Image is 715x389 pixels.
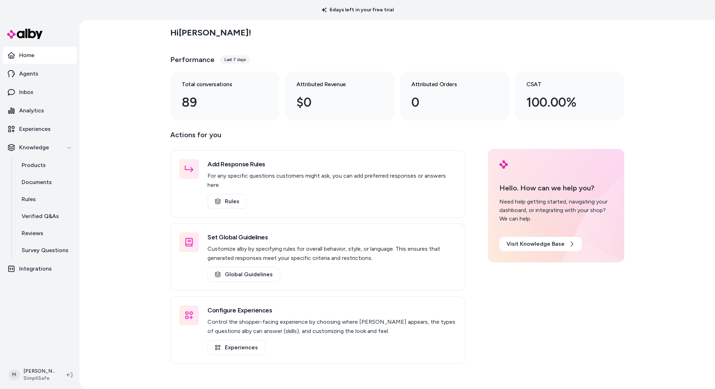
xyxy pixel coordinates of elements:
button: Knowledge [3,139,77,156]
p: Rules [22,195,36,204]
span: M [9,369,20,380]
p: Customize alby by specifying rules for overall behavior, style, or language. This ensures that ge... [207,244,456,263]
p: Products [22,161,46,170]
a: Rules [207,194,247,209]
div: Last 7 days [220,55,250,64]
a: Analytics [3,102,77,119]
p: Knowledge [19,143,49,152]
p: Analytics [19,106,44,115]
span: SimpliSafe [23,375,55,382]
p: Documents [22,178,52,187]
div: 89 [182,93,257,112]
a: Experiences [3,121,77,138]
a: Global Guidelines [207,267,280,282]
div: 0 [411,93,487,112]
p: Control the shopper-facing experience by choosing where [PERSON_NAME] appears, the types of quest... [207,317,456,336]
h3: Configure Experiences [207,305,456,315]
h3: Attributed Orders [411,80,487,89]
h3: Add Response Rules [207,159,456,169]
p: 6 days left in your free trial [317,6,398,13]
h3: Set Global Guidelines [207,232,456,242]
a: Rules [15,191,77,208]
p: Inbox [19,88,33,96]
a: Experiences [207,340,265,355]
p: Actions for you [170,129,465,146]
a: Attributed Revenue $0 [285,72,394,121]
a: Integrations [3,260,77,277]
a: Total conversations 89 [170,72,279,121]
div: Need help getting started, navigating your dashboard, or integrating with your shop? We can help. [499,198,613,223]
img: alby Logo [499,160,508,169]
p: Reviews [22,229,43,238]
p: Hello. How can we help you? [499,183,613,193]
a: Products [15,157,77,174]
img: alby Logo [7,29,43,39]
p: Survey Questions [22,246,68,255]
p: [PERSON_NAME] [23,368,55,375]
p: For any specific questions customers might ask, you can add preferred responses or answers here. [207,171,456,190]
div: $0 [296,93,372,112]
a: Home [3,47,77,64]
a: Verified Q&As [15,208,77,225]
h2: Hi [PERSON_NAME] ! [170,27,251,38]
a: Documents [15,174,77,191]
a: Reviews [15,225,77,242]
a: Visit Knowledge Base [499,237,582,251]
div: 100.00% [526,93,602,112]
h3: Total conversations [182,80,257,89]
a: Agents [3,65,77,82]
button: M[PERSON_NAME]SimpliSafe [4,363,61,386]
p: Home [19,51,34,60]
h3: Attributed Revenue [296,80,372,89]
a: CSAT 100.00% [515,72,624,121]
a: Inbox [3,84,77,101]
p: Experiences [19,125,51,133]
a: Survey Questions [15,242,77,259]
p: Verified Q&As [22,212,59,221]
p: Agents [19,70,38,78]
a: Attributed Orders 0 [400,72,509,121]
h3: CSAT [526,80,602,89]
h3: Performance [170,55,215,65]
p: Integrations [19,265,52,273]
